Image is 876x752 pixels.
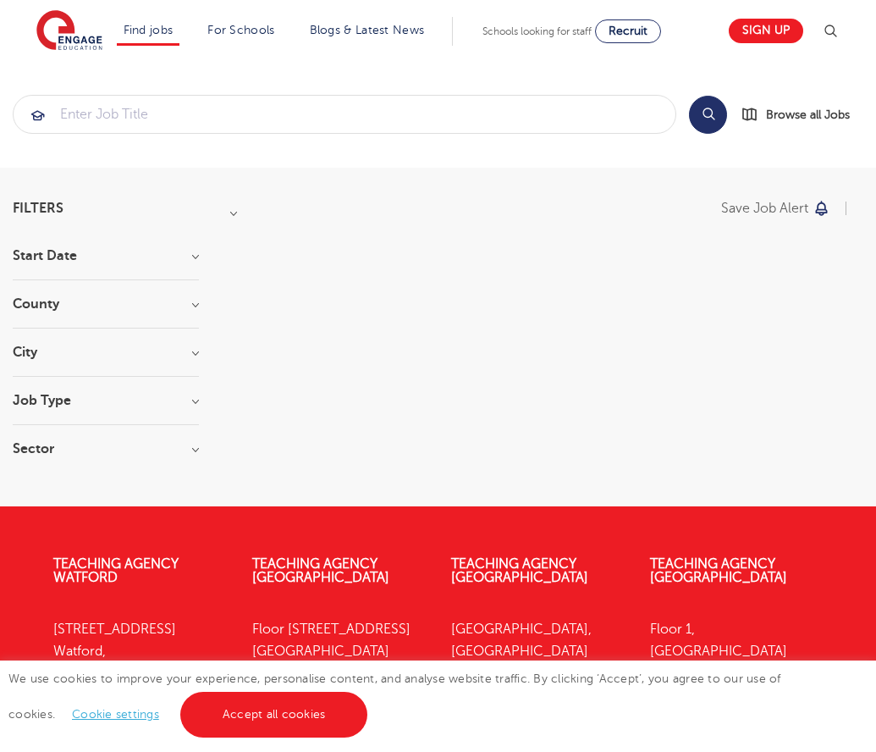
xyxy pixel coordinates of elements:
[13,249,199,263] h3: Start Date
[14,96,675,133] input: Submit
[451,556,588,585] a: Teaching Agency [GEOGRAPHIC_DATA]
[595,19,661,43] a: Recruit
[729,19,803,43] a: Sign up
[36,10,102,53] img: Engage Education
[650,556,787,585] a: Teaching Agency [GEOGRAPHIC_DATA]
[482,25,592,37] span: Schools looking for staff
[72,708,159,721] a: Cookie settings
[310,24,425,36] a: Blogs & Latest News
[741,105,863,124] a: Browse all Jobs
[766,105,850,124] span: Browse all Jobs
[8,672,781,721] span: We use cookies to improve your experience, personalise content, and analyse website traffic. By c...
[609,25,647,37] span: Recruit
[53,556,179,585] a: Teaching Agency Watford
[252,618,426,752] p: Floor [STREET_ADDRESS] [GEOGRAPHIC_DATA] [GEOGRAPHIC_DATA], BN1 3XF 01273 447633
[721,202,830,215] button: Save job alert
[252,556,389,585] a: Teaching Agency [GEOGRAPHIC_DATA]
[13,346,199,359] h3: City
[13,442,199,456] h3: Sector
[53,618,227,729] p: [STREET_ADDRESS] Watford, WD17 1SZ 01923 281040
[13,394,199,407] h3: Job Type
[207,24,274,36] a: For Schools
[124,24,174,36] a: Find jobs
[689,96,727,134] button: Search
[13,202,63,215] span: Filters
[451,618,625,752] p: [GEOGRAPHIC_DATA], [GEOGRAPHIC_DATA] [GEOGRAPHIC_DATA], LS1 5SH 0113 323 7633
[180,692,368,738] a: Accept all cookies
[13,95,676,134] div: Submit
[721,202,808,215] p: Save job alert
[13,297,199,311] h3: County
